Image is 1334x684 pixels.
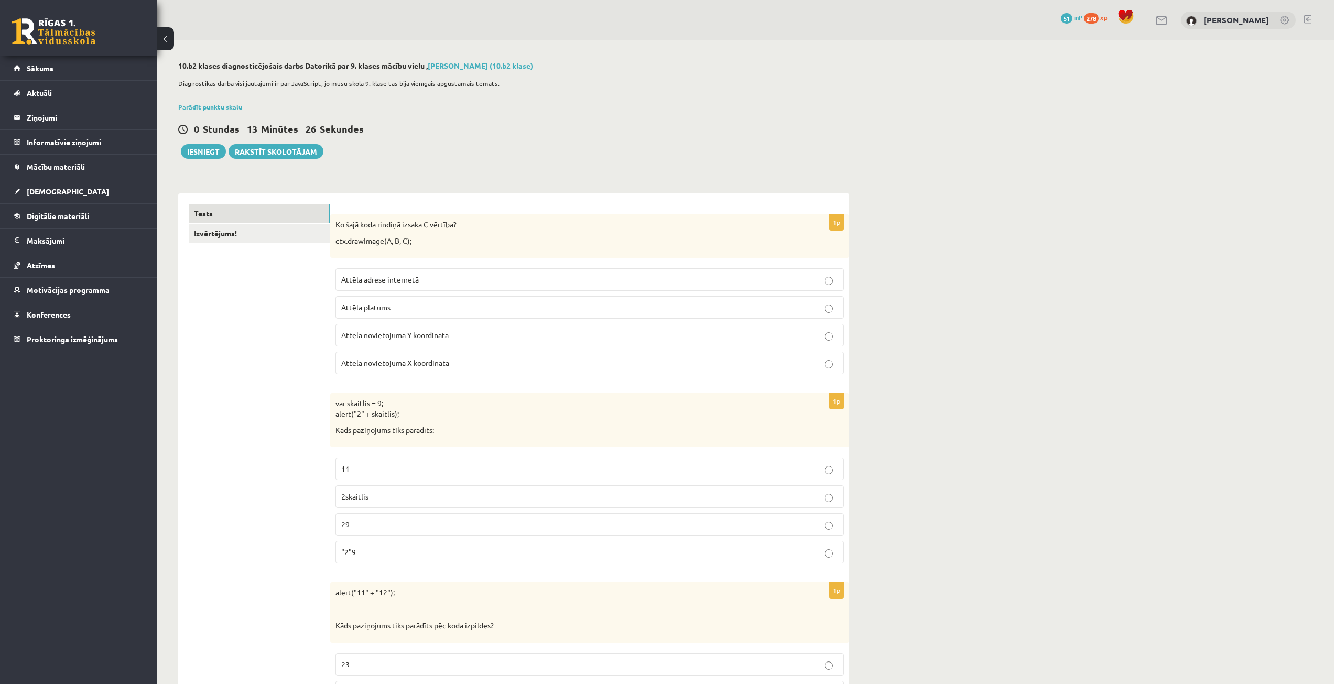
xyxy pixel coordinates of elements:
p: Kāds paziņojums tiks parādīts: [335,425,791,436]
a: Digitālie materiāli [14,204,144,228]
span: 11 [341,464,350,473]
a: Motivācijas programma [14,278,144,302]
span: [DEMOGRAPHIC_DATA] [27,187,109,196]
span: mP [1074,13,1082,21]
span: Attēla novietojuma Y koordināta [341,330,449,340]
a: Izvērtējums! [189,224,330,243]
p: 1p [829,214,844,231]
a: Maksājumi [14,229,144,253]
p: 1p [829,582,844,599]
a: [PERSON_NAME] (10.b2 klase) [428,61,533,70]
span: Motivācijas programma [27,285,110,295]
p: 1p [829,393,844,409]
a: Sākums [14,56,144,80]
input: Attēla platums [825,305,833,313]
span: Attēla platums [341,302,391,312]
span: Konferences [27,310,71,319]
legend: Ziņojumi [27,105,144,129]
span: 23 [341,659,350,669]
span: 13 [247,123,257,135]
span: Sekundes [320,123,364,135]
span: 51 [1061,13,1072,24]
p: alert("11" + "12"); [335,588,791,598]
span: Mācību materiāli [27,162,85,171]
p: ctx.drawImage(A, B, C); [335,236,791,246]
span: 0 [194,123,199,135]
span: xp [1100,13,1107,21]
input: 23 [825,661,833,670]
input: 29 [825,522,833,530]
span: Attēla adrese internetā [341,275,419,284]
span: Minūtes [261,123,298,135]
a: Tests [189,204,330,223]
span: Sākums [27,63,53,73]
span: Digitālie materiāli [27,211,89,221]
input: Attēla novietojuma Y koordināta [825,332,833,341]
a: [DEMOGRAPHIC_DATA] [14,179,144,203]
a: 51 mP [1061,13,1082,21]
span: Stundas [203,123,240,135]
p: Ko šajā koda rindiņā izsaka C vērtība? [335,220,791,230]
span: 26 [306,123,316,135]
a: [PERSON_NAME] [1203,15,1269,25]
input: Attēla novietojuma X koordināta [825,360,833,368]
a: Mācību materiāli [14,155,144,179]
h2: 10.b2 klases diagnosticējošais darbs Datorikā par 9. klases mācību vielu , [178,61,849,70]
a: Parādīt punktu skalu [178,103,242,111]
p: var skaitlis = 9; alert("2" + skaitlis); [335,398,791,419]
legend: Maksājumi [27,229,144,253]
span: Aktuāli [27,88,52,97]
input: "2"9 [825,549,833,558]
a: Aktuāli [14,81,144,105]
a: 278 xp [1084,13,1112,21]
span: Atzīmes [27,260,55,270]
span: "2"9 [341,547,356,557]
span: 2skaitlis [341,492,368,501]
button: Iesniegt [181,144,226,159]
a: Atzīmes [14,253,144,277]
p: Diagnostikas darbā visi jautājumi ir par JavaScript, jo mūsu skolā 9. klasē tas bija vienīgais ap... [178,79,844,88]
input: 2skaitlis [825,494,833,502]
input: 11 [825,466,833,474]
input: Attēla adrese internetā [825,277,833,285]
a: Informatīvie ziņojumi [14,130,144,154]
p: Kāds paziņojums tiks parādīts pēc koda izpildes? [335,621,791,631]
img: Alexandra Pavlova [1186,16,1197,26]
legend: Informatīvie ziņojumi [27,130,144,154]
span: Proktoringa izmēģinājums [27,334,118,344]
a: Proktoringa izmēģinājums [14,327,144,351]
span: 29 [341,519,350,529]
span: 278 [1084,13,1099,24]
a: Rīgas 1. Tālmācības vidusskola [12,18,95,45]
span: Attēla novietojuma X koordināta [341,358,449,367]
a: Konferences [14,302,144,327]
a: Rakstīt skolotājam [229,144,323,159]
a: Ziņojumi [14,105,144,129]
